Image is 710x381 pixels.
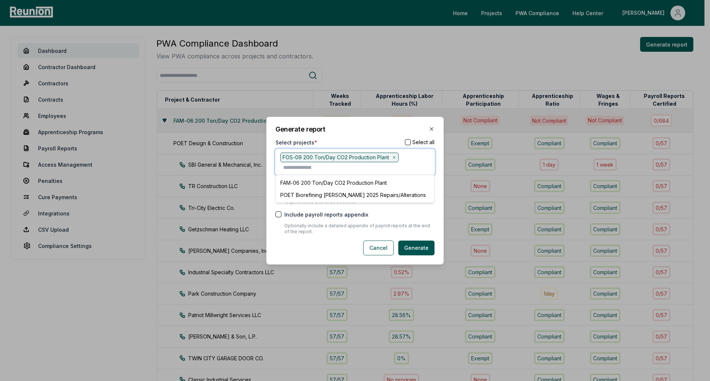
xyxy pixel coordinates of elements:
[280,152,399,162] div: FOS-09 200 Ton/Day CO2 Production Plant
[277,189,433,201] div: POET Biorefining [PERSON_NAME] 2025 Repairs/Alterations
[277,177,433,189] div: FAM-06 200 Ton/Day CO2 Production Plant
[284,211,368,218] label: Include payroll reports appendix
[275,175,435,203] div: Suggestions
[363,241,394,255] button: Cancel
[275,126,435,132] h2: Generate report
[275,138,317,146] label: Select projects
[412,140,435,145] label: Select all
[398,241,435,255] button: Generate
[284,223,435,235] p: Optionally include a detailed appendix of payroll reports at the end of the report.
